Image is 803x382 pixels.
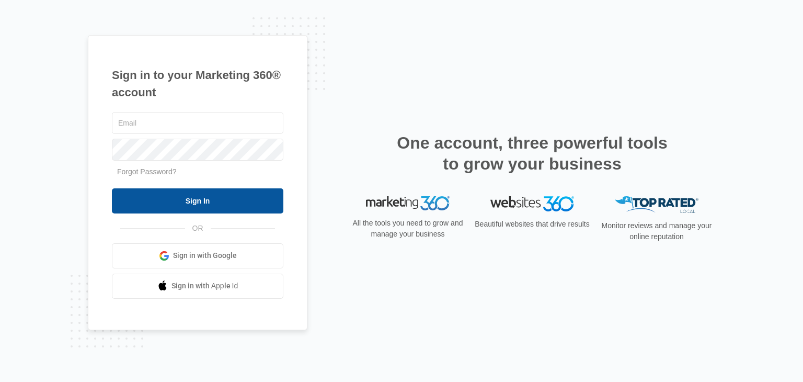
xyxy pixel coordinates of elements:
[112,66,283,101] h1: Sign in to your Marketing 360® account
[173,250,237,261] span: Sign in with Google
[112,243,283,268] a: Sign in with Google
[490,196,574,211] img: Websites 360
[112,188,283,214] input: Sign In
[474,219,591,230] p: Beautiful websites that drive results
[112,274,283,299] a: Sign in with Apple Id
[117,167,177,176] a: Forgot Password?
[349,218,466,240] p: All the tools you need to grow and manage your business
[394,132,671,174] h2: One account, three powerful tools to grow your business
[598,220,715,242] p: Monitor reviews and manage your online reputation
[112,112,283,134] input: Email
[366,196,450,211] img: Marketing 360
[185,223,211,234] span: OR
[171,280,238,291] span: Sign in with Apple Id
[615,196,698,214] img: Top Rated Local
